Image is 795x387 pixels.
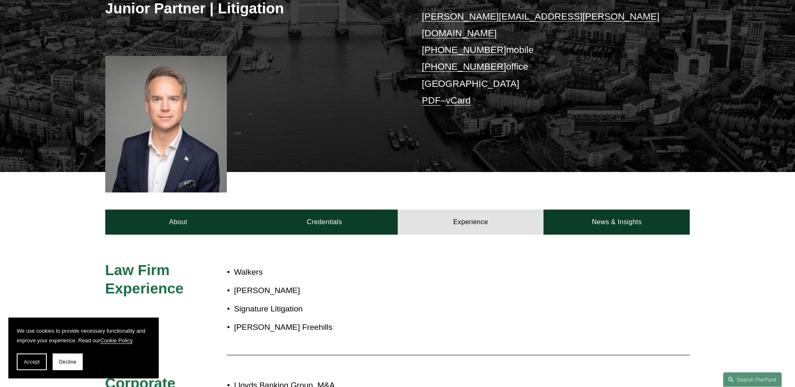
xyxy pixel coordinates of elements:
[422,11,660,38] a: [PERSON_NAME][EMAIL_ADDRESS][PERSON_NAME][DOMAIN_NAME]
[105,262,184,296] span: Law Firm Experience
[17,326,150,345] p: We use cookies to provide necessary functionality and improve your experience. Read our .
[100,337,132,344] a: Cookie Policy
[53,354,83,370] button: Decline
[723,372,782,387] a: Search this site
[422,95,441,106] a: PDF
[17,354,47,370] button: Accept
[59,359,76,365] span: Decline
[234,302,617,316] p: Signature Litigation
[251,210,398,235] a: Credentials
[422,45,506,55] a: [PHONE_NUMBER]
[8,318,159,379] section: Cookie banner
[234,320,617,335] p: [PERSON_NAME] Freehills
[105,210,251,235] a: About
[446,95,471,106] a: vCard
[544,210,690,235] a: News & Insights
[398,210,544,235] a: Experience
[422,8,665,109] p: mobile office [GEOGRAPHIC_DATA] –
[234,283,617,298] p: [PERSON_NAME]
[24,359,40,365] span: Accept
[234,265,617,280] p: Walkers
[422,61,506,72] a: [PHONE_NUMBER]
